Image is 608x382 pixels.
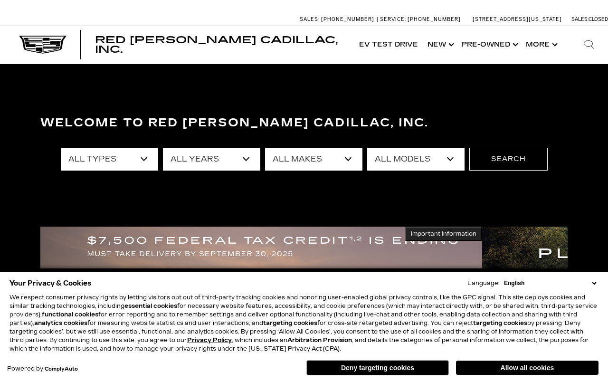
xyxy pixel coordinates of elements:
img: Cadillac Dark Logo with Cadillac White Text [19,36,66,54]
span: Sales: [571,16,589,22]
a: [STREET_ADDRESS][US_STATE] [473,16,562,22]
strong: essential cookies [124,303,177,309]
a: New [423,26,457,64]
a: EV Test Drive [354,26,423,64]
select: Language Select [502,279,598,287]
span: Your Privacy & Cookies [9,277,92,290]
strong: analytics cookies [34,320,87,326]
span: Important Information [411,230,476,238]
select: Filter by model [367,148,465,171]
select: Filter by year [163,148,260,171]
div: Powered by [7,366,78,372]
a: Privacy Policy [187,337,232,344]
button: Allow all cookies [456,361,598,375]
span: [PHONE_NUMBER] [321,16,374,22]
a: Sales: [PHONE_NUMBER] [300,17,377,22]
strong: targeting cookies [263,320,317,326]
h3: Welcome to Red [PERSON_NAME] Cadillac, Inc. [40,114,568,133]
span: Service: [380,16,406,22]
select: Filter by make [265,148,362,171]
button: Important Information [405,227,482,241]
div: Language: [467,280,500,286]
a: Red [PERSON_NAME] Cadillac, Inc. [95,35,345,54]
button: Search [469,148,548,171]
strong: targeting cookies [473,320,527,326]
a: ComplyAuto [45,366,78,372]
a: Pre-Owned [457,26,521,64]
p: We respect consumer privacy rights by letting visitors opt out of third-party tracking cookies an... [9,293,598,353]
button: Deny targeting cookies [306,360,449,375]
select: Filter by type [61,148,158,171]
strong: Arbitration Provision [287,337,352,344]
strong: functional cookies [42,311,98,318]
button: More [521,26,560,64]
span: Sales: [300,16,320,22]
span: Closed [589,16,608,22]
span: [PHONE_NUMBER] [408,16,461,22]
a: Service: [PHONE_NUMBER] [377,17,463,22]
span: Red [PERSON_NAME] Cadillac, Inc. [95,34,338,55]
